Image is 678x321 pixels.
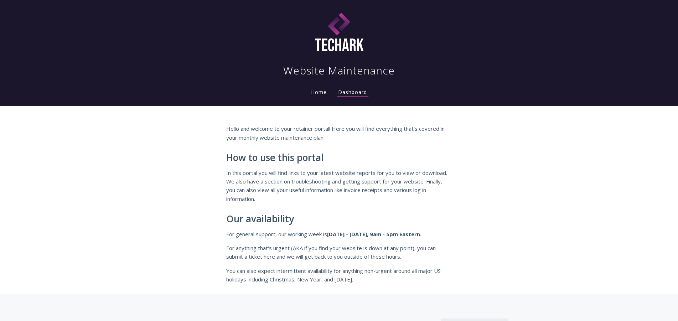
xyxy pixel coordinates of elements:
[226,169,452,203] p: In this portal you will find links to your latest website reports for you to view or download. We...
[226,230,452,238] p: For general support, our working week is .
[327,231,420,238] strong: [DATE] - [DATE], 9am - 5pm Eastern
[226,152,452,163] h2: How to use this portal
[310,89,328,95] a: Home
[226,266,452,284] p: You can also expect intermittent availability for anything non-urgent around all major US holiday...
[283,63,395,78] h1: Website Maintenance
[226,214,452,224] h2: Our availability
[337,89,368,97] a: Dashboard
[226,244,452,261] p: For anything that's urgent (AKA if you find your website is down at any point), you can submit a ...
[226,124,452,142] p: Hello and welcome to your retainer portal! Here you will find everything that's covered in your m...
